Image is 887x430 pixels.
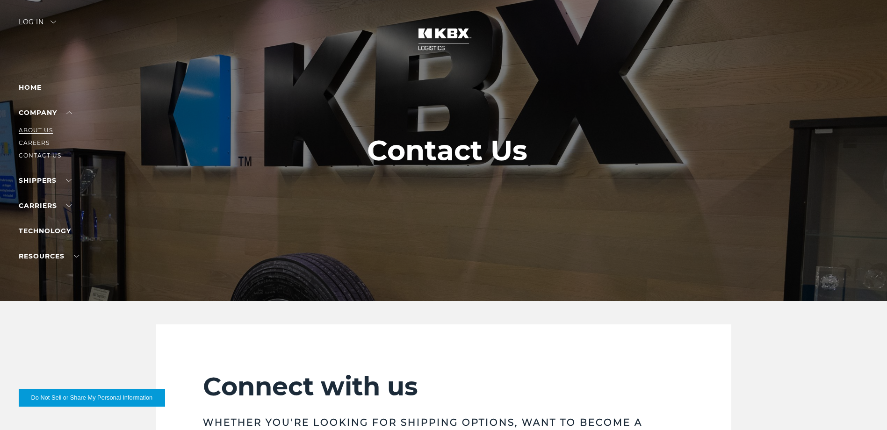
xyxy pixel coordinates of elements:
div: Log in [19,19,56,32]
a: About Us [19,127,53,134]
img: kbx logo [409,19,479,60]
h2: Connect with us [203,371,685,402]
a: Carriers [19,201,72,210]
a: Company [19,108,72,117]
a: SHIPPERS [19,176,72,185]
button: Do Not Sell or Share My Personal Information [19,389,165,407]
a: RESOURCES [19,252,79,260]
a: Careers [19,139,50,146]
h1: Contact Us [367,135,527,166]
img: arrow [50,21,56,23]
a: Home [19,83,42,92]
a: Technology [19,227,71,235]
a: Contact Us [19,152,61,159]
